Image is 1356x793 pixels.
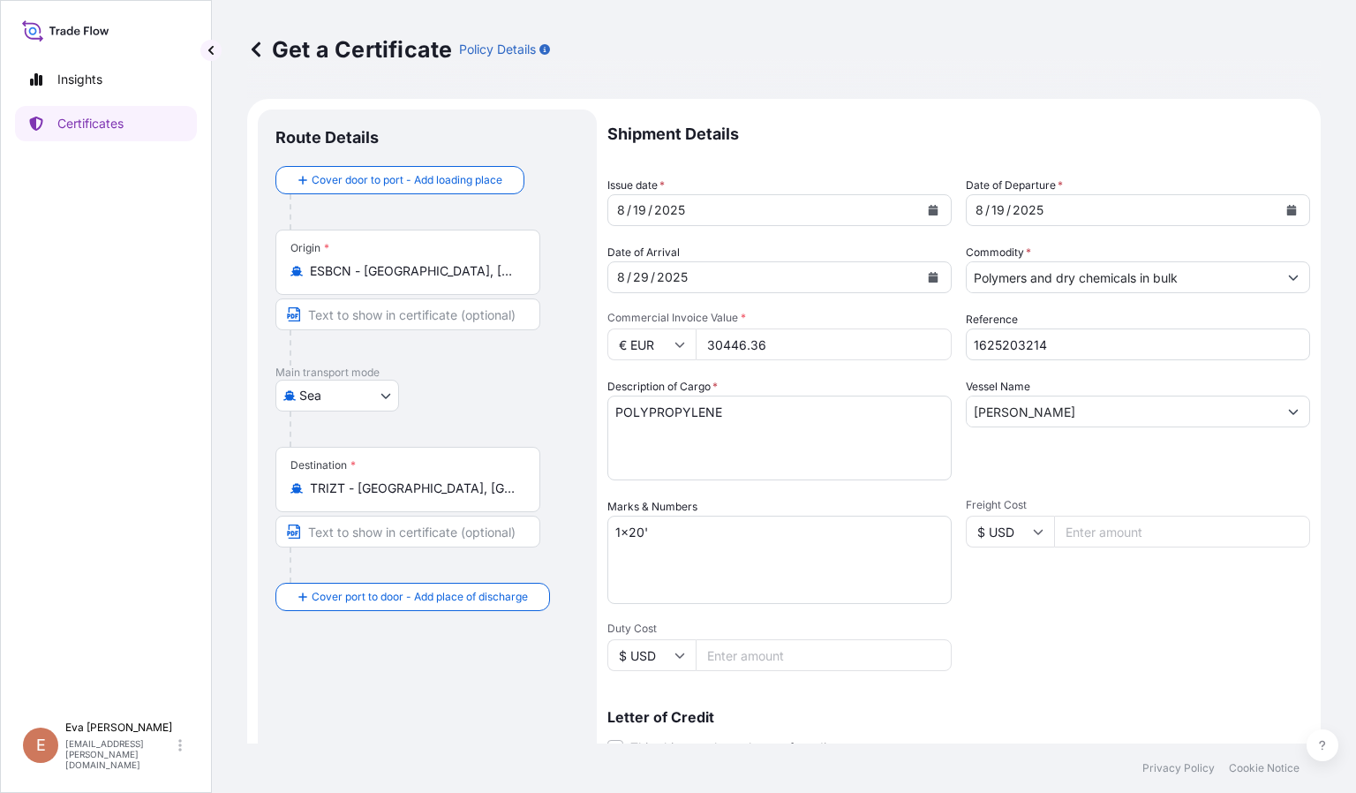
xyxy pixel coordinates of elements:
p: Policy Details [459,41,536,58]
button: Select transport [275,380,399,412]
div: month, [974,200,985,221]
div: / [648,200,652,221]
div: / [985,200,990,221]
div: Destination [290,458,356,472]
button: Show suggestions [1277,396,1309,427]
p: Insights [57,71,102,88]
button: Cover door to port - Add loading place [275,166,524,194]
label: Commodity [966,244,1031,261]
input: Text to appear on certificate [275,298,540,330]
input: Enter amount [696,329,952,360]
span: Date of Departure [966,177,1063,194]
span: E [36,736,46,754]
textarea: POLYPROPYLENE [607,396,952,480]
div: year, [652,200,687,221]
div: day, [631,200,648,221]
label: Description of Cargo [607,378,718,396]
div: Origin [290,241,329,255]
input: Enter amount [1054,516,1310,548]
div: year, [655,267,689,288]
p: Route Details [275,127,379,148]
p: Main transport mode [275,366,579,380]
span: Issue date [607,177,665,194]
p: Letter of Credit [607,710,1310,724]
input: Type to search commodity [967,261,1277,293]
a: Cookie Notice [1229,761,1299,775]
label: Vessel Name [966,378,1030,396]
div: month, [615,267,627,288]
span: Freight Cost [966,498,1310,512]
button: Show suggestions [1277,261,1309,293]
label: Reference [966,311,1018,329]
p: Eva [PERSON_NAME] [65,721,175,735]
input: Origin [310,262,518,280]
button: Calendar [919,196,947,224]
p: Certificates [57,115,124,132]
div: / [1006,200,1011,221]
span: Date of Arrival [607,244,680,261]
label: Marks & Numbers [607,498,697,516]
div: day, [990,200,1006,221]
span: Sea [299,387,321,404]
a: Privacy Policy [1142,761,1215,775]
p: [EMAIL_ADDRESS][PERSON_NAME][DOMAIN_NAME] [65,738,175,770]
div: / [627,267,631,288]
input: Enter booking reference [966,329,1310,360]
button: Cover port to door - Add place of discharge [275,583,550,611]
input: Type to search vessel name or IMO [967,396,1277,427]
button: Calendar [919,263,947,291]
div: / [627,200,631,221]
span: Cover port to door - Add place of discharge [312,588,528,606]
textarea: 1x20' [607,516,952,604]
a: Certificates [15,106,197,141]
span: Commercial Invoice Value [607,311,952,325]
span: Cover door to port - Add loading place [312,171,502,189]
input: Text to appear on certificate [275,516,540,548]
div: / [651,267,655,288]
div: year, [1011,200,1045,221]
p: Shipment Details [607,110,1310,159]
span: Duty Cost [607,622,952,636]
button: Calendar [1277,196,1306,224]
input: Destination [310,480,518,497]
a: Insights [15,62,197,97]
div: day, [631,267,651,288]
input: Enter amount [696,639,952,671]
div: month, [615,200,627,221]
span: This shipment has a letter of credit [630,739,831,757]
p: Get a Certificate [247,35,452,64]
